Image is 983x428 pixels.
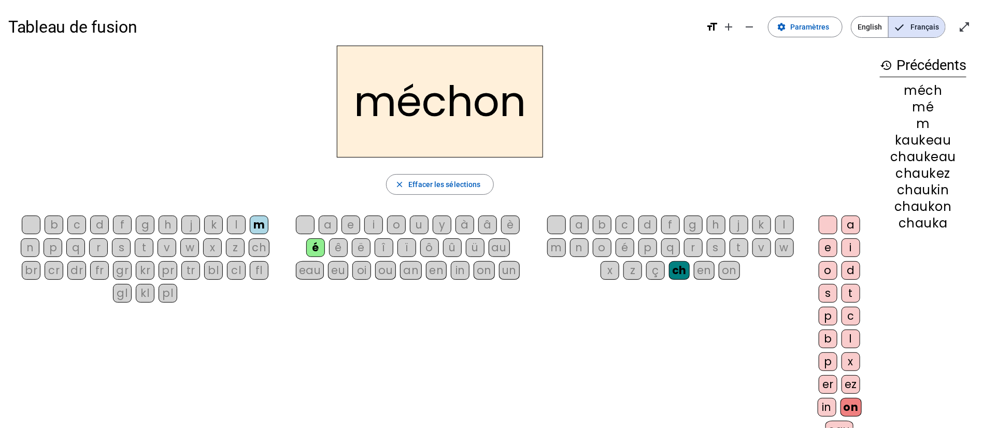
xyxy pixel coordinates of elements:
[719,261,740,280] div: on
[203,238,222,257] div: x
[159,284,177,303] div: pl
[113,216,132,234] div: f
[842,216,860,234] div: a
[387,216,406,234] div: o
[842,375,860,394] div: ez
[819,261,837,280] div: o
[136,284,154,303] div: kl
[718,17,739,37] button: Augmenter la taille de la police
[433,216,451,234] div: y
[44,238,62,257] div: p
[880,101,966,113] div: mé
[669,261,690,280] div: ch
[66,238,85,257] div: q
[880,151,966,163] div: chaukeau
[880,118,966,130] div: m
[478,216,497,234] div: â
[752,238,771,257] div: v
[489,238,510,257] div: au
[623,261,642,280] div: z
[90,261,109,280] div: fr
[136,261,154,280] div: kr
[204,261,223,280] div: bl
[250,216,268,234] div: m
[8,10,697,44] h1: Tableau de fusion
[880,134,966,147] div: kaukeau
[880,184,966,196] div: chaukin
[420,238,439,257] div: ô
[426,261,447,280] div: en
[112,238,131,257] div: s
[842,307,860,325] div: c
[775,238,794,257] div: w
[570,216,589,234] div: a
[889,17,945,37] span: Français
[842,238,860,257] div: i
[180,238,199,257] div: w
[707,238,725,257] div: s
[386,174,493,195] button: Effacer les sélections
[842,261,860,280] div: d
[706,21,718,33] mat-icon: format_size
[739,17,760,37] button: Diminuer la taille de la police
[90,216,109,234] div: d
[204,216,223,234] div: k
[851,16,946,38] mat-button-toggle-group: Language selection
[707,216,725,234] div: h
[250,261,268,280] div: fl
[777,22,786,32] mat-icon: settings
[113,284,132,303] div: gl
[227,216,246,234] div: l
[842,284,860,303] div: t
[880,84,966,97] div: méch
[593,216,611,234] div: b
[768,17,843,37] button: Paramètres
[851,17,888,37] span: English
[819,352,837,371] div: p
[319,216,337,234] div: a
[790,21,830,33] span: Paramètres
[646,261,665,280] div: ç
[616,216,634,234] div: c
[638,238,657,257] div: p
[337,46,543,158] h2: méchon
[743,21,756,33] mat-icon: remove
[181,216,200,234] div: j
[352,238,371,257] div: ë
[159,216,177,234] div: h
[958,21,971,33] mat-icon: open_in_full
[661,238,680,257] div: q
[113,261,132,280] div: gr
[89,238,108,257] div: r
[67,216,86,234] div: c
[880,217,966,230] div: chauka
[661,216,680,234] div: f
[880,59,892,72] mat-icon: history
[722,21,735,33] mat-icon: add
[466,238,485,257] div: ü
[227,261,246,280] div: cl
[352,261,371,280] div: oi
[547,238,566,257] div: m
[397,238,416,257] div: ï
[840,398,862,417] div: on
[880,201,966,213] div: chaukon
[158,238,176,257] div: v
[593,238,611,257] div: o
[455,216,474,234] div: à
[638,216,657,234] div: d
[954,17,975,37] button: Entrer en plein écran
[752,216,771,234] div: k
[159,261,177,280] div: pr
[819,375,837,394] div: er
[408,178,480,191] span: Effacer les sélections
[364,216,383,234] div: i
[818,398,836,417] div: in
[694,261,715,280] div: en
[501,216,520,234] div: è
[395,180,404,189] mat-icon: close
[443,238,462,257] div: û
[819,284,837,303] div: s
[684,238,703,257] div: r
[400,261,422,280] div: an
